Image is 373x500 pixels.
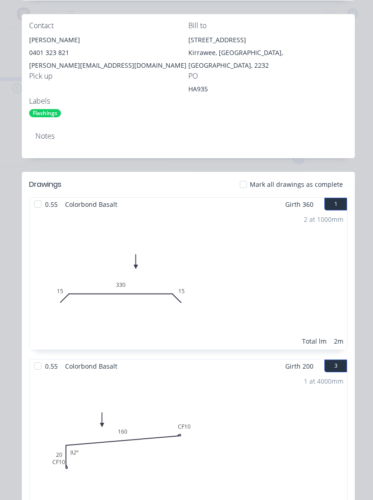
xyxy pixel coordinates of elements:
[61,198,121,211] span: Colorbond Basalt
[29,179,61,190] div: Drawings
[304,376,343,386] div: 1 at 4000mm
[41,198,61,211] span: 0.55
[285,360,313,373] span: Girth 200
[29,21,188,30] div: Contact
[29,34,188,46] div: [PERSON_NAME]
[188,46,348,72] div: Kirrawee, [GEOGRAPHIC_DATA], [GEOGRAPHIC_DATA], 2232
[324,360,347,372] button: 3
[29,72,188,80] div: Pick up
[188,34,348,72] div: [STREET_ADDRESS]Kirrawee, [GEOGRAPHIC_DATA], [GEOGRAPHIC_DATA], 2232
[30,211,347,350] div: 015330152 at 1000mmTotal lm2m
[188,72,348,80] div: PO
[304,215,343,224] div: 2 at 1000mm
[188,21,348,30] div: Bill to
[188,84,302,97] div: HA935
[334,336,343,346] div: 2m
[29,34,188,72] div: [PERSON_NAME]0401 323 821[PERSON_NAME][EMAIL_ADDRESS][DOMAIN_NAME]
[29,46,188,59] div: 0401 323 821
[302,336,327,346] div: Total lm
[324,198,347,210] button: 1
[35,132,341,140] div: Notes
[29,97,188,105] div: Labels
[188,34,348,46] div: [STREET_ADDRESS]
[41,360,61,373] span: 0.55
[29,59,188,72] div: [PERSON_NAME][EMAIL_ADDRESS][DOMAIN_NAME]
[285,198,313,211] span: Girth 360
[250,180,343,189] span: Mark all drawings as complete
[61,360,121,373] span: Colorbond Basalt
[29,109,61,117] div: Flashings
